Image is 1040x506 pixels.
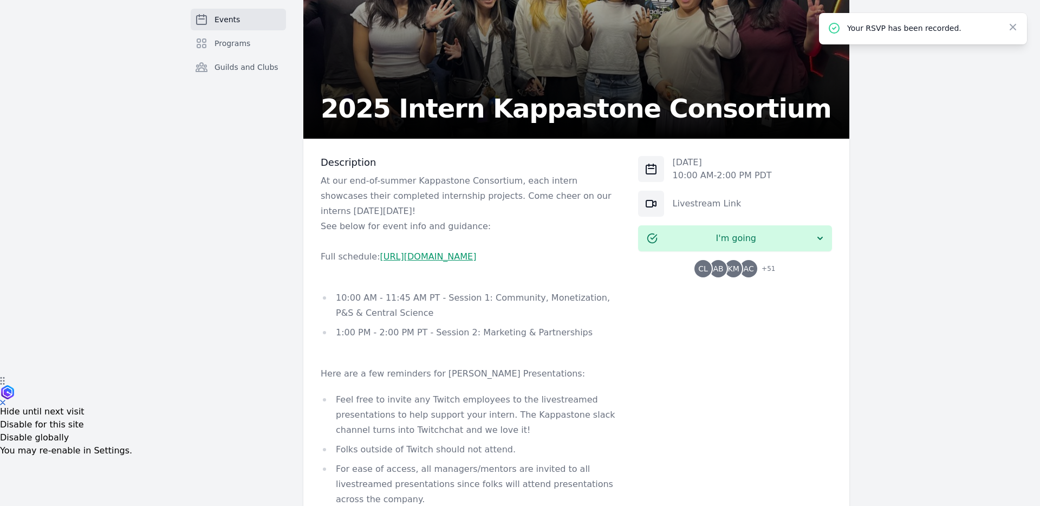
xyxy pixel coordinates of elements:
span: AB [713,265,724,273]
span: KM [727,265,739,273]
nav: Sidebar [191,9,286,95]
p: See below for event info and guidance: [321,219,621,234]
p: 10:00 AM - 2:00 PM PDT [673,169,772,182]
h2: 2025 Intern Kappastone Consortium [321,95,831,121]
a: Guilds and Clubs [191,56,286,78]
p: Your RSVP has been recorded. [847,23,999,34]
p: Full schedule: [321,249,621,264]
span: AC [744,265,754,273]
p: At our end-of-summer Kappastone Consortium, each intern showcases their completed internship proj... [321,173,621,219]
span: + 51 [755,262,775,277]
button: I'm going [638,225,832,251]
li: Folks outside of Twitch should not attend. [321,442,621,457]
li: 1:00 PM - 2:00 PM PT - Session 2: Marketing & Partnerships [321,325,621,340]
h3: Description [321,156,621,169]
span: Guilds and Clubs [214,62,278,73]
span: Programs [214,38,250,49]
a: Livestream Link [673,198,742,209]
p: Here are a few reminders for [PERSON_NAME] Presentations: [321,366,621,381]
span: I'm going [658,232,815,245]
a: [URL][DOMAIN_NAME] [380,251,477,262]
span: Events [214,14,240,25]
a: Programs [191,33,286,54]
li: Feel free to invite any Twitch employees to the livestreamed presentations to help support your i... [321,392,621,438]
p: [DATE] [673,156,772,169]
a: Events [191,9,286,30]
span: CL [698,265,708,273]
li: 10:00 AM - 11:45 AM PT - Session 1: Community, Monetization, P&S & Central Science [321,290,621,321]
